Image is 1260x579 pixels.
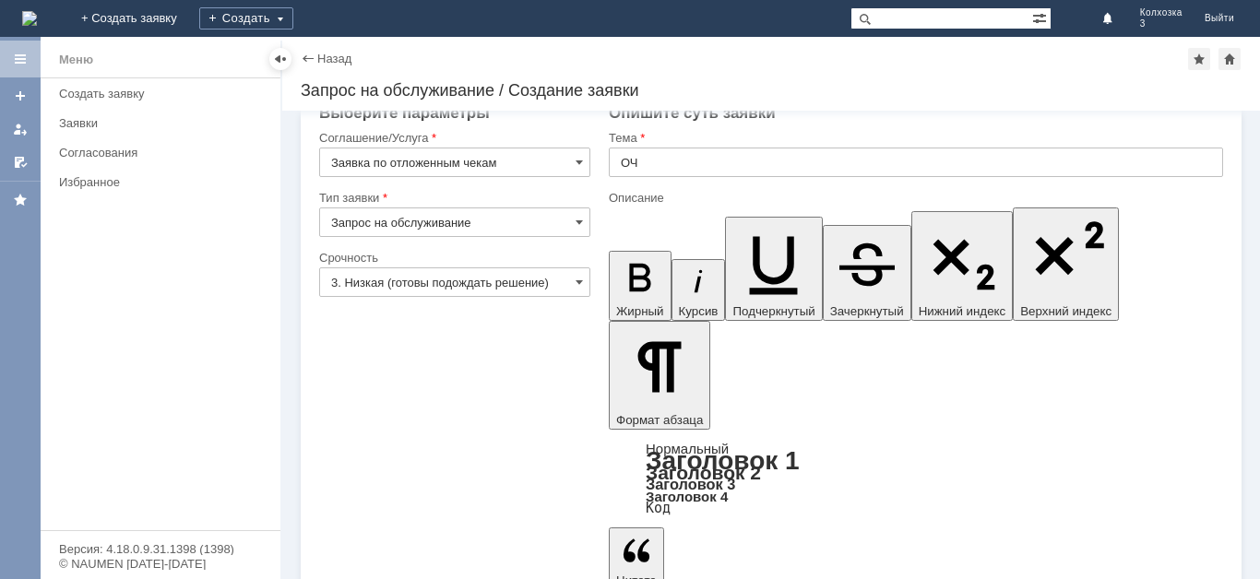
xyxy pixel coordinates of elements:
div: Добавить в избранное [1188,48,1210,70]
div: Скрыть меню [269,48,291,70]
a: Нормальный [646,441,729,456]
div: Описание [609,192,1219,204]
a: Мои заявки [6,114,35,144]
div: Тип заявки [319,192,587,204]
span: Колхозка [1140,7,1183,18]
button: Подчеркнутый [725,217,822,321]
span: Выберите параметры [319,104,490,122]
span: 3 [1140,18,1183,30]
a: Создать заявку [6,81,35,111]
div: Создать [199,7,293,30]
div: Согласования [59,146,269,160]
a: Заголовок 1 [646,446,800,475]
span: Подчеркнутый [732,304,814,318]
button: Курсив [672,259,726,321]
a: Заголовок 3 [646,476,735,492]
span: Опишите суть заявки [609,104,776,122]
div: Избранное [59,175,249,189]
button: Жирный [609,251,672,321]
div: Формат абзаца [609,443,1223,514]
a: Заголовок 4 [646,489,728,504]
a: Заявки [52,109,277,137]
span: Зачеркнутый [830,304,904,318]
a: Заголовок 2 [646,462,761,483]
span: Нижний индекс [919,304,1006,318]
span: Расширенный поиск [1032,8,1051,26]
span: Жирный [616,304,664,318]
button: Формат абзаца [609,321,710,430]
div: Создать заявку [59,87,269,100]
div: Соглашение/Услуга [319,132,587,144]
span: Верхний индекс [1020,304,1111,318]
button: Зачеркнутый [823,225,911,321]
a: Назад [317,52,351,65]
img: logo [22,11,37,26]
a: Мои согласования [6,148,35,177]
button: Верхний индекс [1013,207,1119,321]
div: © NAUMEN [DATE]-[DATE] [59,558,262,570]
button: Нижний индекс [911,211,1014,321]
div: Заявки [59,116,269,130]
span: Курсив [679,304,719,318]
div: Срочность [319,252,587,264]
a: Создать заявку [52,79,277,108]
a: Согласования [52,138,277,167]
span: Формат абзаца [616,413,703,427]
a: Код [646,500,671,516]
div: Версия: 4.18.0.9.31.1398 (1398) [59,543,262,555]
div: Сделать домашней страницей [1218,48,1241,70]
div: Тема [609,132,1219,144]
div: Запрос на обслуживание / Создание заявки [301,81,1242,100]
div: Меню [59,49,93,71]
div: Удалить ОЧ [7,7,269,22]
a: Перейти на домашнюю страницу [22,11,37,26]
